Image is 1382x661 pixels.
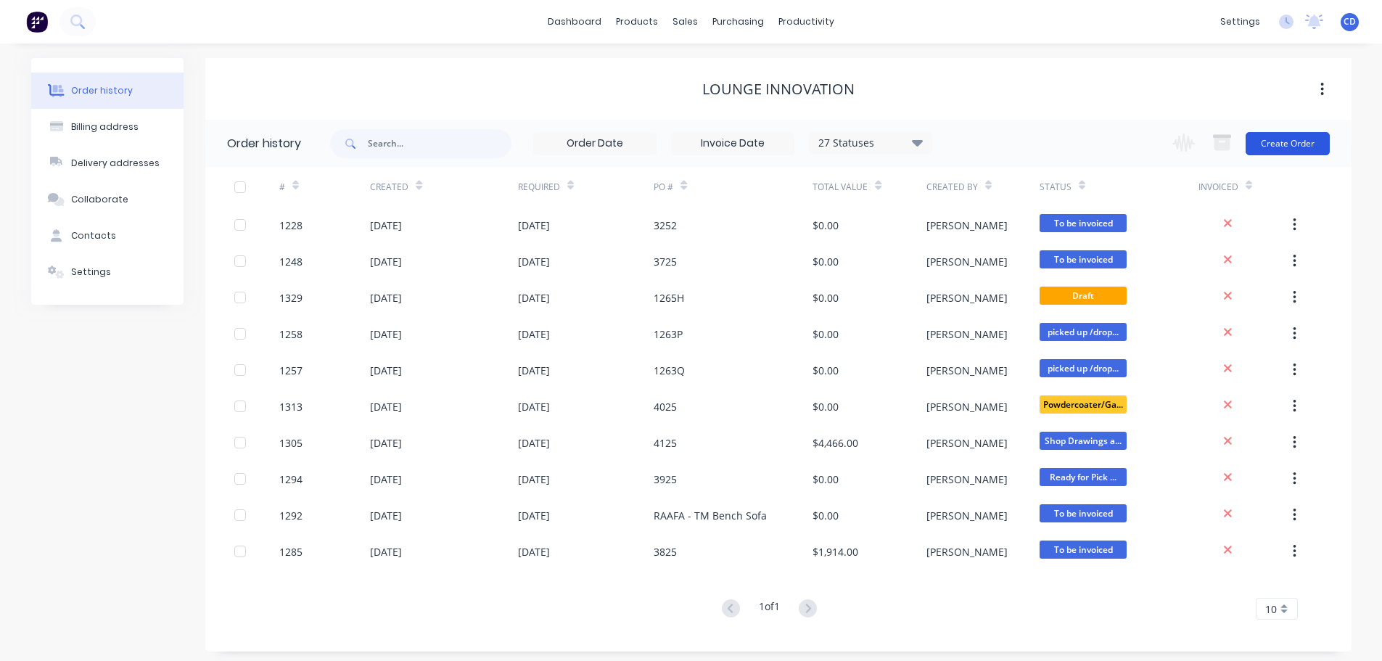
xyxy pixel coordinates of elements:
div: 3252 [654,218,677,233]
div: $0.00 [813,399,839,414]
input: Invoice Date [672,133,794,155]
div: [DATE] [518,290,550,305]
div: 4125 [654,435,677,451]
div: 1248 [279,254,303,269]
div: [DATE] [370,399,402,414]
div: 1228 [279,218,303,233]
button: Collaborate [31,181,184,218]
input: Order Date [534,133,656,155]
div: 1292 [279,508,303,523]
div: PO # [654,167,813,207]
button: Contacts [31,218,184,254]
div: $4,466.00 [813,435,858,451]
div: RAAFA - TM Bench Sofa [654,508,767,523]
div: 1 of 1 [759,599,780,620]
div: [DATE] [518,399,550,414]
div: $0.00 [813,472,839,487]
span: Ready for Pick ... [1040,468,1127,486]
div: 1305 [279,435,303,451]
div: [DATE] [518,544,550,559]
div: Created [370,167,517,207]
div: $0.00 [813,290,839,305]
span: 10 [1265,602,1277,617]
div: [PERSON_NAME] [926,399,1008,414]
div: Contacts [71,229,116,242]
div: Order history [71,84,133,97]
div: [PERSON_NAME] [926,254,1008,269]
div: Created [370,181,408,194]
div: [DATE] [518,254,550,269]
div: Status [1040,181,1072,194]
div: # [279,167,370,207]
div: [DATE] [370,254,402,269]
div: Status [1040,167,1198,207]
div: [PERSON_NAME] [926,218,1008,233]
div: [DATE] [518,472,550,487]
div: Settings [71,266,111,279]
input: Search... [368,129,511,158]
div: 1329 [279,290,303,305]
div: [DATE] [370,218,402,233]
div: [PERSON_NAME] [926,508,1008,523]
button: Billing address [31,109,184,145]
div: 1258 [279,327,303,342]
div: [PERSON_NAME] [926,290,1008,305]
div: sales [665,11,705,33]
div: [DATE] [370,544,402,559]
span: Draft [1040,287,1127,305]
div: [PERSON_NAME] [926,363,1008,378]
div: Invoiced [1198,181,1238,194]
span: To be invoiced [1040,504,1127,522]
div: Lounge Innovation [702,81,855,98]
div: 4025 [654,399,677,414]
div: [DATE] [370,472,402,487]
div: products [609,11,665,33]
div: $0.00 [813,363,839,378]
div: [DATE] [370,290,402,305]
div: [DATE] [518,435,550,451]
div: Delivery addresses [71,157,160,170]
div: [PERSON_NAME] [926,472,1008,487]
button: Settings [31,254,184,290]
div: [DATE] [518,327,550,342]
div: Billing address [71,120,139,134]
div: Collaborate [71,193,128,206]
div: 3825 [654,544,677,559]
div: $0.00 [813,254,839,269]
div: Total Value [813,181,868,194]
span: picked up /drop... [1040,359,1127,377]
div: PO # [654,181,673,194]
div: Order history [227,135,301,152]
div: [PERSON_NAME] [926,327,1008,342]
div: Invoiced [1198,167,1289,207]
div: 1294 [279,472,303,487]
div: [PERSON_NAME] [926,435,1008,451]
img: Factory [26,11,48,33]
div: 3925 [654,472,677,487]
span: CD [1344,15,1356,28]
div: 1265H [654,290,684,305]
div: Required [518,181,560,194]
div: 1263Q [654,363,685,378]
div: [DATE] [370,435,402,451]
div: productivity [771,11,842,33]
button: Delivery addresses [31,145,184,181]
span: Powdercoater/Ga... [1040,395,1127,414]
div: 1313 [279,399,303,414]
span: Shop Drawings a... [1040,432,1127,450]
div: $1,914.00 [813,544,858,559]
div: [PERSON_NAME] [926,544,1008,559]
div: $0.00 [813,508,839,523]
div: Required [518,167,654,207]
a: dashboard [540,11,609,33]
span: To be invoiced [1040,541,1127,559]
button: Order history [31,73,184,109]
div: # [279,181,285,194]
div: 1263P [654,327,683,342]
div: [DATE] [518,508,550,523]
span: To be invoiced [1040,250,1127,268]
div: Created By [926,181,978,194]
div: 1285 [279,544,303,559]
div: 27 Statuses [810,135,931,151]
div: [DATE] [370,508,402,523]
